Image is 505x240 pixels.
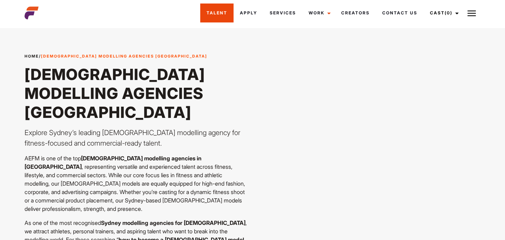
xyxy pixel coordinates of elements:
[25,155,202,170] strong: [DEMOGRAPHIC_DATA] modelling agencies in [GEOGRAPHIC_DATA]
[25,127,248,148] p: Explore Sydney’s leading [DEMOGRAPHIC_DATA] modelling agency for fitness-focused and commercial-r...
[335,4,376,22] a: Creators
[376,4,424,22] a: Contact Us
[25,54,39,59] a: Home
[445,10,452,15] span: (0)
[234,4,263,22] a: Apply
[25,6,39,20] img: cropped-aefm-brand-fav-22-square.png
[467,9,476,18] img: Burger icon
[263,4,302,22] a: Services
[25,53,207,59] span: /
[25,65,248,122] h1: [DEMOGRAPHIC_DATA] Modelling Agencies [GEOGRAPHIC_DATA]
[101,219,245,226] strong: Sydney modelling agencies for [DEMOGRAPHIC_DATA]
[424,4,463,22] a: Cast(0)
[25,154,248,213] p: AEFM is one of the top , representing versatile and experienced talent across fitness, lifestyle,...
[41,54,207,59] strong: [DEMOGRAPHIC_DATA] Modelling Agencies [GEOGRAPHIC_DATA]
[302,4,335,22] a: Work
[200,4,234,22] a: Talent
